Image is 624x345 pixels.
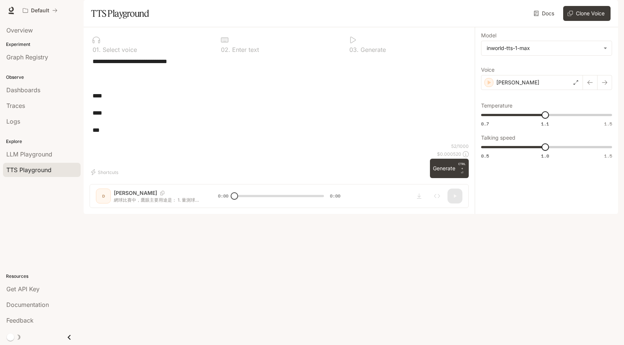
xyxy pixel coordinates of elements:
[230,47,259,53] p: Enter text
[481,135,515,140] p: Talking speed
[541,121,549,127] span: 1.1
[458,162,466,171] p: CTRL +
[430,159,469,178] button: GenerateCTRL +⏎
[458,162,466,175] p: ⏎
[496,79,539,86] p: [PERSON_NAME]
[91,6,149,21] h1: TTS Playground
[31,7,49,14] p: Default
[541,153,549,159] span: 1.0
[604,121,612,127] span: 1.5
[19,3,61,18] button: All workspaces
[221,47,230,53] p: 0 2 .
[487,44,600,52] div: inworld-tts-1-max
[93,47,101,53] p: 0 1 .
[481,33,496,38] p: Model
[481,41,612,55] div: inworld-tts-1-max
[481,103,512,108] p: Temperature
[90,166,121,178] button: Shortcuts
[349,47,359,53] p: 0 3 .
[481,67,494,72] p: Voice
[563,6,611,21] button: Clone Voice
[481,121,489,127] span: 0.7
[101,47,137,53] p: Select voice
[604,153,612,159] span: 1.5
[481,153,489,159] span: 0.5
[359,47,386,53] p: Generate
[532,6,557,21] a: Docs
